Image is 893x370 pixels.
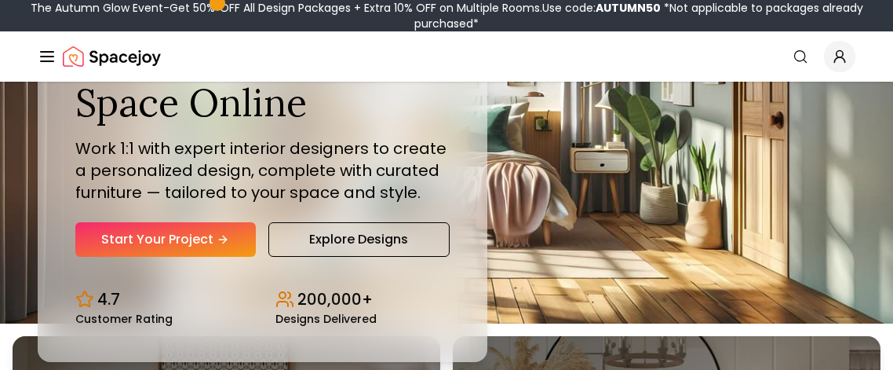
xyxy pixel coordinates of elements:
[75,276,450,324] div: Design stats
[75,313,173,324] small: Customer Rating
[97,288,120,310] p: 4.7
[38,31,855,82] nav: Global
[63,41,161,72] img: Spacejoy Logo
[75,222,256,257] a: Start Your Project
[297,288,373,310] p: 200,000+
[268,222,450,257] a: Explore Designs
[75,137,450,203] p: Work 1:1 with expert interior designers to create a personalized design, complete with curated fu...
[75,35,450,125] h1: Design Your Dream Space Online
[63,41,161,72] a: Spacejoy
[275,313,377,324] small: Designs Delivered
